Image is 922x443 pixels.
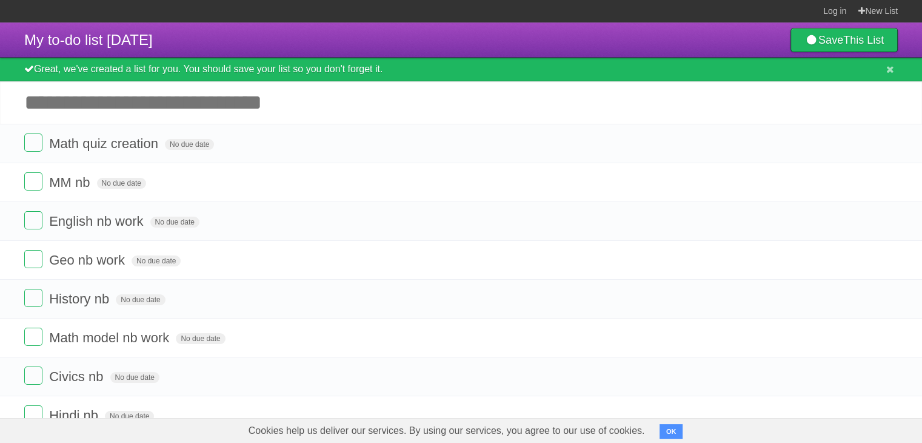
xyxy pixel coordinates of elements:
[24,211,42,229] label: Done
[236,419,657,443] span: Cookies help us deliver our services. By using our services, you agree to our use of cookies.
[24,250,42,268] label: Done
[24,172,42,191] label: Done
[49,214,146,229] span: English nb work
[24,405,42,424] label: Done
[24,289,42,307] label: Done
[24,367,42,385] label: Done
[132,255,181,266] span: No due date
[110,372,159,383] span: No due date
[105,411,154,422] span: No due date
[49,408,101,423] span: Hindi nb
[49,252,128,268] span: Geo nb work
[165,139,214,150] span: No due date
[49,291,112,306] span: History nb
[49,330,172,345] span: Math model nb work
[24,32,153,48] span: My to-do list [DATE]
[49,175,93,190] span: MM nb
[790,28,898,52] a: SaveThis List
[150,217,199,228] span: No due date
[49,369,106,384] span: Civics nb
[97,178,146,189] span: No due date
[24,134,42,152] label: Done
[116,294,165,305] span: No due date
[176,333,225,344] span: No due date
[660,424,683,439] button: OK
[843,34,884,46] b: This List
[49,136,161,151] span: Math quiz creation
[24,328,42,346] label: Done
